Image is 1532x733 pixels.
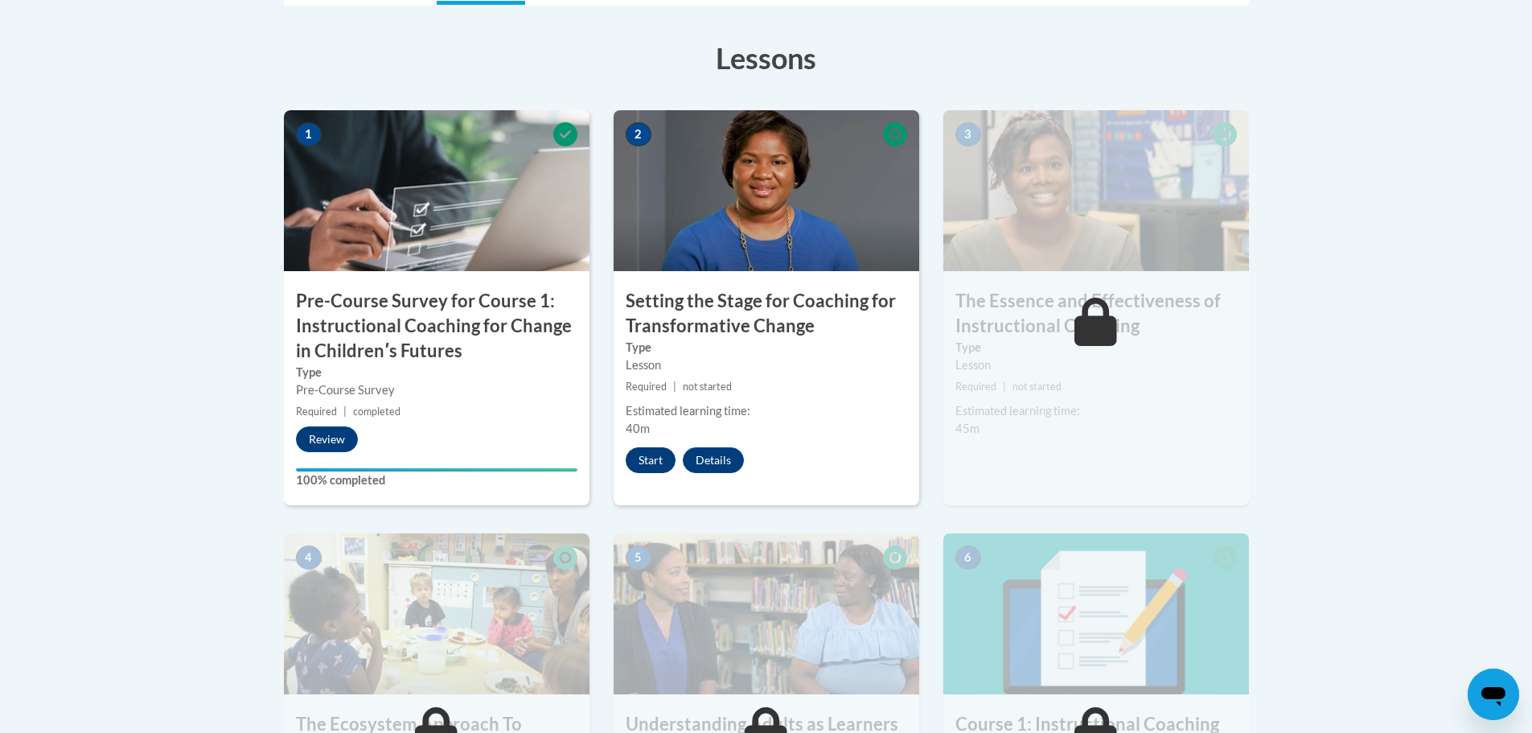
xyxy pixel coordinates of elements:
[955,122,981,146] span: 3
[296,426,358,452] button: Review
[284,533,589,694] img: Course Image
[955,546,981,570] span: 6
[955,402,1237,420] div: Estimated learning time:
[626,546,651,570] span: 5
[626,356,907,374] div: Lesson
[943,533,1249,694] img: Course Image
[1003,381,1006,393] span: |
[626,339,907,356] label: Type
[626,122,651,146] span: 2
[943,110,1249,271] img: Course Image
[284,38,1249,78] h3: Lessons
[673,381,676,393] span: |
[296,472,577,489] label: 100% completed
[614,110,919,271] img: Course Image
[683,381,732,393] span: not started
[955,339,1237,356] label: Type
[683,447,744,473] button: Details
[626,381,667,393] span: Required
[296,546,322,570] span: 4
[626,447,676,473] button: Start
[1468,669,1519,720] iframe: Button to launch messaging window
[296,381,577,399] div: Pre-Course Survey
[626,422,650,435] span: 40m
[343,406,347,418] span: |
[284,289,589,363] h3: Pre-Course Survey for Course 1: Instructional Coaching for Change in Childrenʹs Futures
[296,364,577,381] label: Type
[284,110,589,271] img: Course Image
[955,381,996,393] span: Required
[296,468,577,472] div: Your progress
[296,406,337,418] span: Required
[296,122,322,146] span: 1
[614,533,919,694] img: Course Image
[1012,381,1062,393] span: not started
[955,422,980,435] span: 45m
[626,402,907,420] div: Estimated learning time:
[955,356,1237,374] div: Lesson
[614,289,919,339] h3: Setting the Stage for Coaching for Transformative Change
[943,289,1249,339] h3: The Essence and Effectiveness of Instructional Coaching
[353,406,400,418] span: completed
